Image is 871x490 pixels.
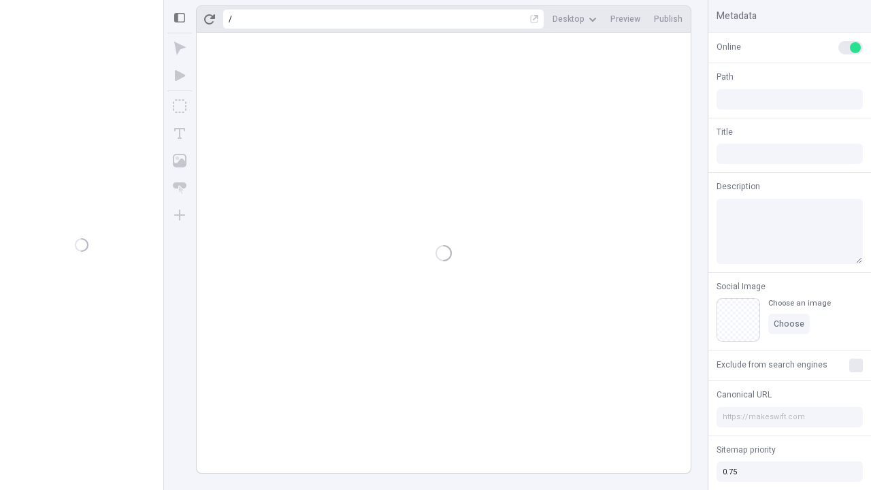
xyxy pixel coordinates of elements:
[717,389,772,401] span: Canonical URL
[547,9,602,29] button: Desktop
[167,94,192,118] button: Box
[654,14,683,24] span: Publish
[648,9,688,29] button: Publish
[768,298,831,308] div: Choose an image
[717,71,734,83] span: Path
[167,148,192,173] button: Image
[229,14,232,24] div: /
[717,41,741,53] span: Online
[553,14,585,24] span: Desktop
[167,176,192,200] button: Button
[167,121,192,146] button: Text
[717,180,760,193] span: Description
[717,280,766,293] span: Social Image
[768,314,810,334] button: Choose
[717,126,733,138] span: Title
[717,359,827,371] span: Exclude from search engines
[610,14,640,24] span: Preview
[717,407,863,427] input: https://makeswift.com
[717,444,776,456] span: Sitemap priority
[605,9,646,29] button: Preview
[774,318,804,329] span: Choose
